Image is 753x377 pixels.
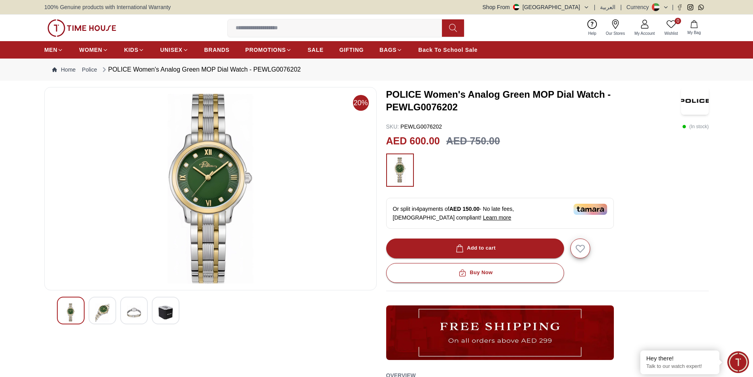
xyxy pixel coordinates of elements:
span: MEN [44,46,57,54]
span: GIFTING [339,46,364,54]
img: ... [390,157,410,183]
span: Help [585,30,600,36]
span: | [594,3,596,11]
button: Shop From[GEOGRAPHIC_DATA] [483,3,589,11]
h2: AED 600.00 [386,134,440,149]
span: 0 [675,18,681,24]
span: | [672,3,674,11]
span: UNISEX [160,46,182,54]
a: Instagram [687,4,693,10]
div: Add to cart [454,244,496,253]
span: KIDS [124,46,138,54]
span: Wishlist [661,30,681,36]
p: PEWLG0076202 [386,123,442,131]
span: Our Stores [603,30,628,36]
img: POLICE Women's Analog Green MOP Dial Watch - PEWLG0076202 [51,94,370,284]
div: Currency [627,3,652,11]
h3: POLICE Women's Analog Green MOP Dial Watch - PEWLG0076202 [386,88,681,114]
a: BAGS [379,43,402,57]
a: UNISEX [160,43,188,57]
img: POLICE Women's Analog Green MOP Dial Watch - PEWLG0076202 [159,303,173,322]
img: United Arab Emirates [513,4,519,10]
h3: AED 750.00 [446,134,500,149]
button: Add to cart [386,239,564,258]
span: My Account [631,30,658,36]
span: Back To School Sale [418,46,477,54]
a: KIDS [124,43,144,57]
div: Or split in 4 payments of - No late fees, [DEMOGRAPHIC_DATA] compliant! [386,198,614,229]
a: Facebook [677,4,683,10]
img: POLICE Women's Analog Green MOP Dial Watch - PEWLG0076202 [95,303,109,322]
div: POLICE Women's Analog Green MOP Dial Watch - PEWLG0076202 [100,65,301,74]
button: My Bag [683,19,706,37]
span: 20% [353,95,369,111]
a: PROMOTIONS [245,43,292,57]
button: Buy Now [386,263,564,283]
nav: Breadcrumb [44,59,709,81]
a: GIFTING [339,43,364,57]
span: | [620,3,622,11]
div: Hey there! [646,354,713,362]
span: PROMOTIONS [245,46,286,54]
a: 0Wishlist [660,18,683,38]
img: POLICE Women's Analog Green MOP Dial Watch - PEWLG0076202 [127,303,141,322]
img: ... [386,305,614,360]
span: SALE [308,46,323,54]
img: Tamara [574,204,607,215]
span: BRANDS [204,46,230,54]
span: AED 150.00 [449,206,479,212]
img: POLICE Women's Analog Green MOP Dial Watch - PEWLG0076202 [64,303,78,322]
a: WOMEN [79,43,108,57]
img: POLICE Women's Analog Green MOP Dial Watch - PEWLG0076202 [681,87,709,115]
span: My Bag [684,30,704,36]
p: ( In stock ) [682,123,709,131]
button: العربية [600,3,615,11]
span: 100% Genuine products with International Warranty [44,3,171,11]
a: Back To School Sale [418,43,477,57]
a: Whatsapp [698,4,704,10]
span: WOMEN [79,46,102,54]
div: Chat Widget [727,351,749,373]
div: Buy Now [457,268,493,277]
a: BRANDS [204,43,230,57]
span: SKU : [386,123,399,130]
a: SALE [308,43,323,57]
a: Home [52,66,75,74]
span: Learn more [483,214,511,221]
a: Our Stores [601,18,630,38]
p: Talk to our watch expert! [646,363,713,370]
a: Help [583,18,601,38]
span: BAGS [379,46,396,54]
a: MEN [44,43,63,57]
img: ... [47,19,116,37]
a: Police [82,66,97,74]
